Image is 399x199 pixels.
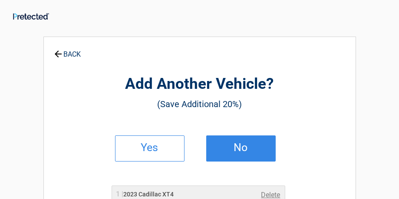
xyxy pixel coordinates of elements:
h2: Yes [124,145,175,151]
img: Main Logo [13,13,49,20]
h3: (Save Additional 20%) [48,97,351,111]
h2: No [215,145,267,151]
span: 1 | [116,190,124,198]
a: BACK [53,43,83,58]
h2: Add Another Vehicle? [48,74,351,94]
h2: 2023 Cadillac XT4 [116,190,174,199]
